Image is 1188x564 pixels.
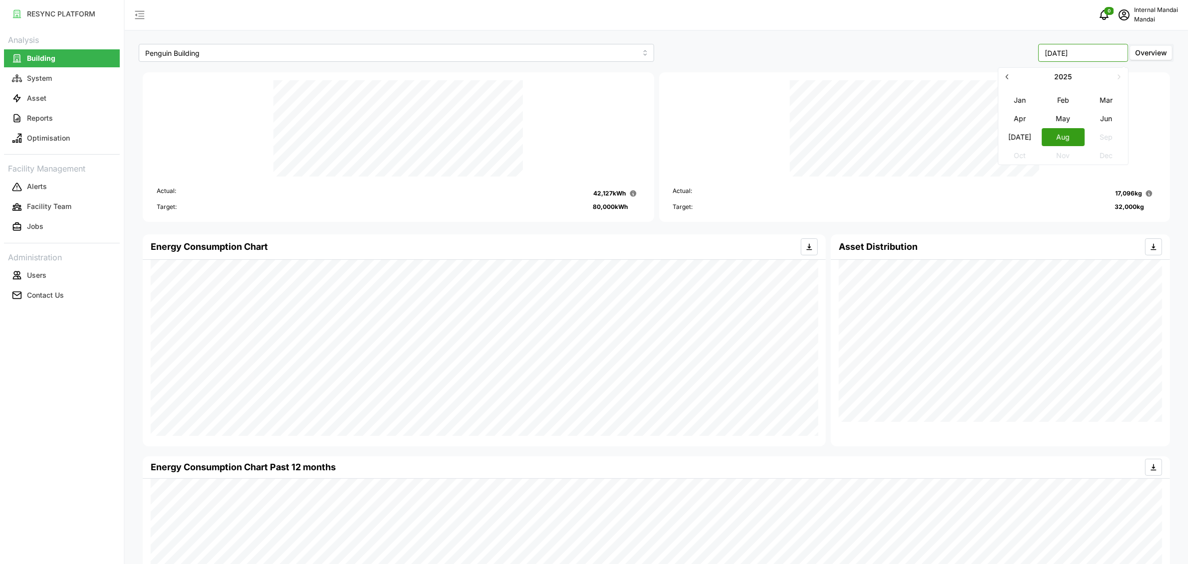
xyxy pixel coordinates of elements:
[157,202,177,212] p: Target:
[4,68,120,88] a: System
[27,221,43,231] p: Jobs
[27,270,46,280] p: Users
[27,133,70,143] p: Optimisation
[4,285,120,305] a: Contact Us
[4,286,120,304] button: Contact Us
[151,460,336,474] p: Energy Consumption Chart Past 12 months
[27,53,55,63] p: Building
[1115,202,1144,212] p: 32,000 kg
[4,218,120,236] button: Jobs
[4,266,120,284] button: Users
[1038,44,1128,62] input: Select Month
[4,109,120,127] button: Reports
[4,5,120,23] button: RESYNC PLATFORM
[998,91,1041,109] button: Jan
[27,73,52,83] p: System
[1042,91,1085,109] button: Feb
[1042,147,1085,165] button: Nov
[4,69,120,87] button: System
[1134,15,1178,24] p: Mandai
[4,161,120,175] p: Facility Management
[1085,147,1128,165] button: Dec
[1085,91,1128,109] button: Mar
[1094,5,1114,25] button: notifications
[998,147,1041,165] button: Oct
[1042,110,1085,128] button: May
[1135,48,1167,57] span: Overview
[4,178,120,196] button: Alerts
[4,217,120,237] a: Jobs
[4,249,120,264] p: Administration
[1085,110,1128,128] button: Jun
[27,93,46,103] p: Asset
[998,110,1041,128] button: Apr
[1115,189,1142,198] p: 17,096 kg
[4,88,120,108] a: Asset
[4,48,120,68] a: Building
[4,128,120,148] a: Optimisation
[673,187,693,200] p: Actual:
[1108,7,1111,14] span: 0
[157,187,176,200] p: Actual:
[1085,128,1128,146] button: Sep
[673,202,693,212] p: Target:
[4,89,120,107] button: Asset
[1042,128,1085,146] button: Aug
[4,198,120,216] button: Facility Team
[4,108,120,128] a: Reports
[151,240,268,253] h4: Energy Consumption Chart
[27,201,71,211] p: Facility Team
[27,182,47,191] p: Alerts
[27,113,53,123] p: Reports
[4,4,120,24] a: RESYNC PLATFORM
[594,189,626,198] p: 42,127 kWh
[27,9,95,19] p: RESYNC PLATFORM
[839,240,918,253] h4: Asset Distribution
[27,290,64,300] p: Contact Us
[1016,68,1110,86] button: 2025
[4,49,120,67] button: Building
[4,129,120,147] button: Optimisation
[4,265,120,285] a: Users
[593,202,628,212] p: 80,000 kWh
[4,177,120,197] a: Alerts
[1114,5,1134,25] button: schedule
[998,67,1129,165] div: Select Month
[4,197,120,217] a: Facility Team
[998,128,1041,146] button: [DATE]
[4,32,120,46] p: Analysis
[1134,5,1178,15] p: Internal Mandai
